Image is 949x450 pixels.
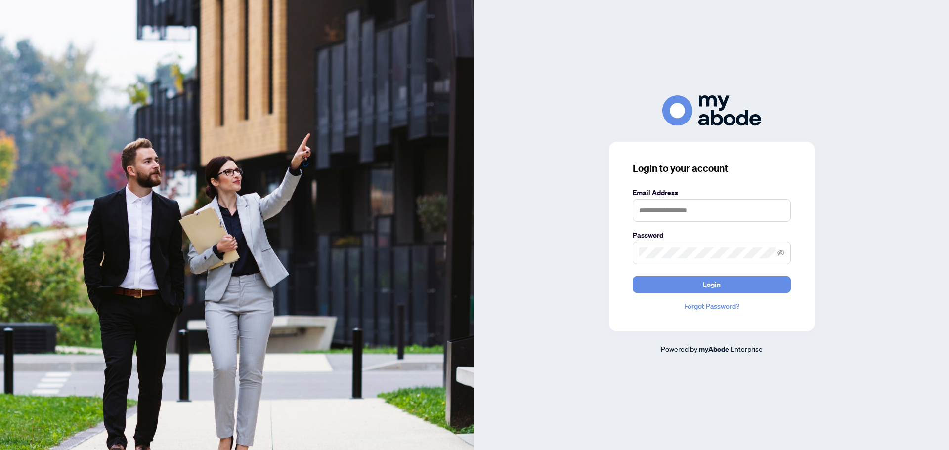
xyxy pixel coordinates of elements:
[633,187,791,198] label: Email Address
[662,95,761,125] img: ma-logo
[777,249,784,256] span: eye-invisible
[633,162,791,175] h3: Login to your account
[661,344,697,353] span: Powered by
[703,277,721,292] span: Login
[731,344,763,353] span: Enterprise
[633,301,791,312] a: Forgot Password?
[699,344,729,355] a: myAbode
[633,230,791,241] label: Password
[633,276,791,293] button: Login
